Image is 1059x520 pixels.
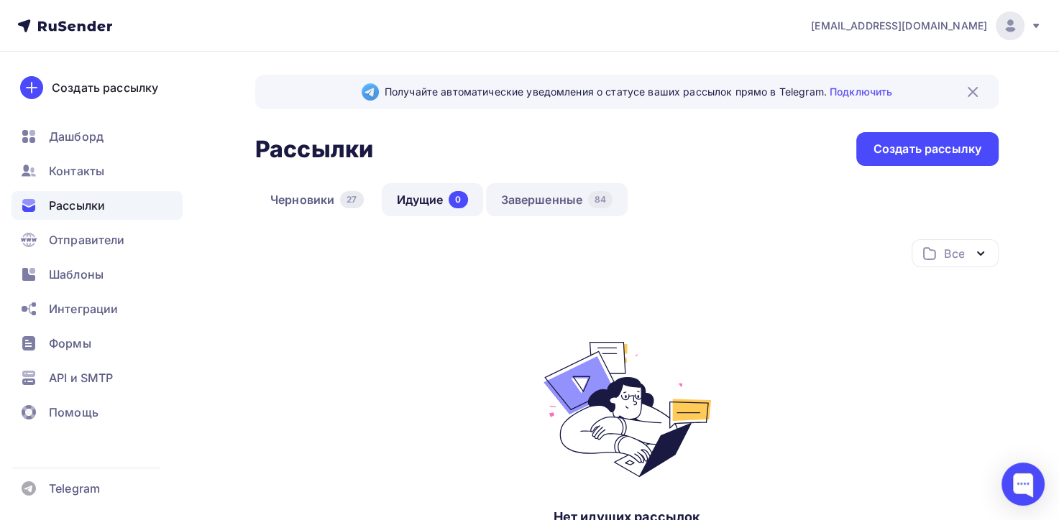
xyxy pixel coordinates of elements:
[49,231,125,249] span: Отправители
[49,197,105,214] span: Рассылки
[12,122,183,151] a: Дашборд
[12,191,183,220] a: Рассылки
[830,85,892,98] a: Подключить
[449,191,467,208] div: 0
[49,404,98,421] span: Помощь
[49,480,100,497] span: Telegram
[912,239,999,267] button: Все
[255,183,379,216] a: Черновики27
[944,245,964,262] div: Все
[340,191,363,208] div: 27
[12,260,183,289] a: Шаблоны
[486,183,628,216] a: Завершенные84
[385,85,892,99] span: Получайте автоматические уведомления о статусе ваших рассылок прямо в Telegram.
[52,79,158,96] div: Создать рассылку
[362,83,379,101] img: Telegram
[49,300,118,317] span: Интеграции
[874,141,981,157] div: Создать рассылку
[255,135,373,164] h2: Рассылки
[12,226,183,254] a: Отправители
[12,329,183,358] a: Формы
[49,335,91,352] span: Формы
[588,191,613,208] div: 84
[12,157,183,185] a: Контакты
[49,266,104,283] span: Шаблоны
[49,162,104,180] span: Контакты
[811,19,987,33] span: [EMAIL_ADDRESS][DOMAIN_NAME]
[382,183,483,216] a: Идущие0
[49,369,113,386] span: API и SMTP
[49,128,104,145] span: Дашборд
[811,11,1042,40] a: [EMAIL_ADDRESS][DOMAIN_NAME]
